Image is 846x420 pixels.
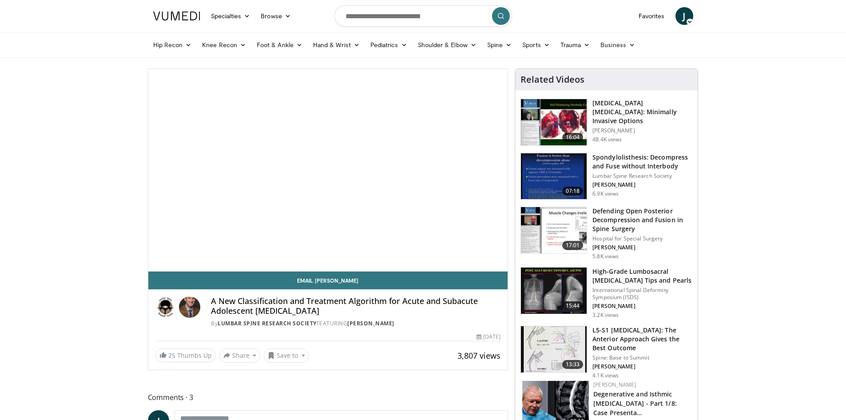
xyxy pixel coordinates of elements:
[633,7,670,25] a: Favorites
[251,36,308,54] a: Foot & Ankle
[155,296,176,318] img: Lumbar Spine Research Society
[592,235,692,242] p: Hospital for Special Surgery
[148,392,508,403] span: Comments 3
[562,241,584,250] span: 17:01
[592,172,692,180] p: Lumbar Spine Research Society
[521,326,587,372] img: 4b873316-08e6-484d-a7ae-86eacfdd2312.150x105_q85_crop-smart_upscale.jpg
[593,381,636,388] a: [PERSON_NAME]
[482,36,517,54] a: Spine
[413,36,482,54] a: Shoulder & Elbow
[592,190,619,197] p: 6.9K views
[168,351,175,360] span: 25
[593,390,677,417] a: Degenerative and Isthmic [MEDICAL_DATA] - Part 1/8: Case Presenta…
[520,267,692,319] a: 15:44 High-Grade Lumbosacral [MEDICAL_DATA] Tips and Pearls International Spinal Deformity Sympos...
[155,348,216,362] a: 25 Thumbs Up
[592,363,692,370] p: [PERSON_NAME]
[562,360,584,369] span: 13:33
[211,296,500,316] h4: A New Classification and Treatment Algorithm for Acute and Subacute Adolescent [MEDICAL_DATA]
[592,207,692,233] h3: Defending Open Posterior Decompression and Fusion in Spine Surgery
[592,153,692,171] h3: Spondylolisthesis: Decompress and Fuse without Interbody
[592,303,692,310] p: [PERSON_NAME]
[197,36,251,54] a: Knee Recon
[592,181,692,188] p: [PERSON_NAME]
[521,99,587,145] img: 9f1438f7-b5aa-4a55-ab7b-c34f90e48e66.150x105_q85_crop-smart_upscale.jpg
[148,36,197,54] a: Hip Recon
[308,36,365,54] a: Hand & Wrist
[520,74,584,85] h4: Related Videos
[520,99,692,146] a: 16:04 [MEDICAL_DATA] [MEDICAL_DATA]: Minimally Invasive Options [PERSON_NAME] 48.4K views
[592,326,692,352] h3: L5-S1 [MEDICAL_DATA]: The Anterior Approach Gives the Best Outcome
[592,267,692,285] h3: High-Grade Lumbosacral [MEDICAL_DATA] Tips and Pearls
[562,133,584,142] span: 16:04
[148,69,508,272] video-js: Video Player
[264,348,309,363] button: Save to
[148,272,508,289] a: Email [PERSON_NAME]
[153,12,200,20] img: VuMedi Logo
[517,36,555,54] a: Sports
[477,333,500,341] div: [DATE]
[365,36,413,54] a: Pediatrics
[347,320,394,327] a: [PERSON_NAME]
[521,153,587,200] img: 97801bed-5de1-4037-bed6-2d7170b090cf.150x105_q85_crop-smart_upscale.jpg
[675,7,693,25] a: J
[595,36,640,54] a: Business
[219,348,261,363] button: Share
[211,320,500,328] div: By FEATURING
[592,99,692,125] h3: [MEDICAL_DATA] [MEDICAL_DATA]: Minimally Invasive Options
[520,153,692,200] a: 07:18 Spondylolisthesis: Decompress and Fuse without Interbody Lumbar Spine Research Society [PER...
[592,244,692,251] p: [PERSON_NAME]
[562,187,584,196] span: 07:18
[562,301,584,310] span: 15:44
[457,350,500,361] span: 3,807 views
[592,372,619,379] p: 4.1K views
[592,127,692,134] p: [PERSON_NAME]
[592,354,692,361] p: Spine: Base to Summit
[520,326,692,379] a: 13:33 L5-S1 [MEDICAL_DATA]: The Anterior Approach Gives the Best Outcome Spine: Base to Summit [P...
[179,296,200,318] img: Avatar
[592,253,619,260] p: 5.8K views
[592,312,619,319] p: 3.2K views
[334,5,512,27] input: Search topics, interventions
[521,268,587,314] img: 82971796-493a-43a8-b8d8-d8ef61819ccb.150x105_q85_crop-smart_upscale.jpg
[206,7,256,25] a: Specialties
[255,7,296,25] a: Browse
[592,136,622,143] p: 48.4K views
[520,207,692,260] a: 17:01 Defending Open Posterior Decompression and Fusion in Spine Surgery Hospital for Special Sur...
[592,287,692,301] p: International Spinal Deformity Symposium (ISDS)
[218,320,317,327] a: Lumbar Spine Research Society
[555,36,596,54] a: Trauma
[521,207,587,253] img: 85713572-6f51-4642-beb9-4179a1c5217f.150x105_q85_crop-smart_upscale.jpg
